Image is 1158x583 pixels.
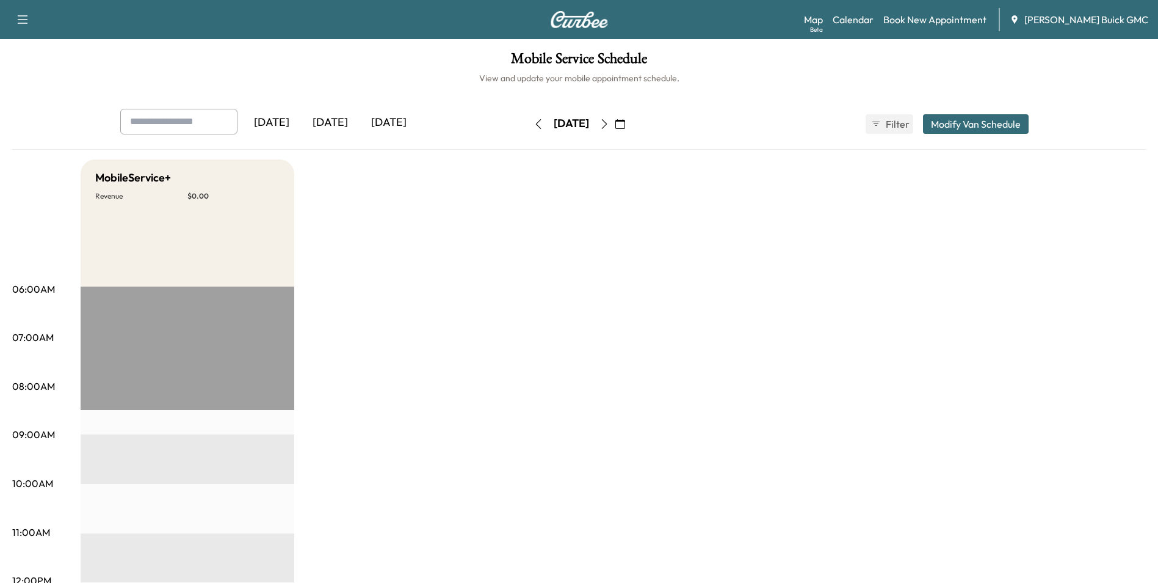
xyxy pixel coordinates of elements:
img: Curbee Logo [550,11,609,28]
h6: View and update your mobile appointment schedule. [12,72,1146,84]
div: [DATE] [301,109,360,137]
h5: MobileService+ [95,169,171,186]
span: Filter [886,117,908,131]
p: 11:00AM [12,525,50,540]
h1: Mobile Service Schedule [12,51,1146,72]
p: 09:00AM [12,427,55,442]
p: Revenue [95,191,187,201]
p: 10:00AM [12,476,53,491]
div: Beta [810,25,823,34]
div: [DATE] [242,109,301,137]
button: Modify Van Schedule [923,114,1029,134]
button: Filter [866,114,913,134]
div: [DATE] [554,116,589,131]
a: Book New Appointment [883,12,986,27]
span: [PERSON_NAME] Buick GMC [1024,12,1148,27]
a: MapBeta [804,12,823,27]
p: $ 0.00 [187,191,280,201]
p: 06:00AM [12,282,55,296]
p: 08:00AM [12,379,55,394]
p: 07:00AM [12,330,54,345]
a: Calendar [833,12,874,27]
div: [DATE] [360,109,418,137]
